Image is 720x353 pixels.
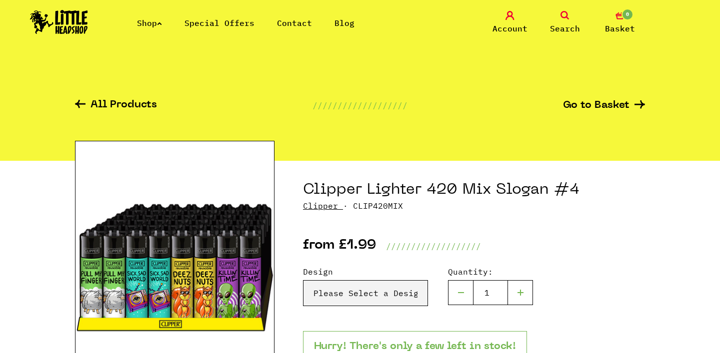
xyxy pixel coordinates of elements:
[303,201,338,211] a: Clipper
[303,240,376,252] p: from £1.99
[605,22,635,34] span: Basket
[277,18,312,28] a: Contact
[137,18,162,28] a: Shop
[540,11,590,34] a: Search
[386,240,481,252] p: ///////////////////
[312,99,407,111] p: ///////////////////
[550,22,580,34] span: Search
[595,11,645,34] a: 0 Basket
[303,200,645,212] p: · CLIP420MIX
[492,22,527,34] span: Account
[75,100,157,111] a: All Products
[184,18,254,28] a: Special Offers
[303,181,645,200] h1: Clipper Lighter 420 Mix Slogan #4
[621,8,633,20] span: 0
[473,280,508,305] input: 1
[334,18,354,28] a: Blog
[30,10,88,34] img: Little Head Shop Logo
[303,266,428,278] label: Design
[563,100,645,111] a: Go to Basket
[448,266,533,278] label: Quantity:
